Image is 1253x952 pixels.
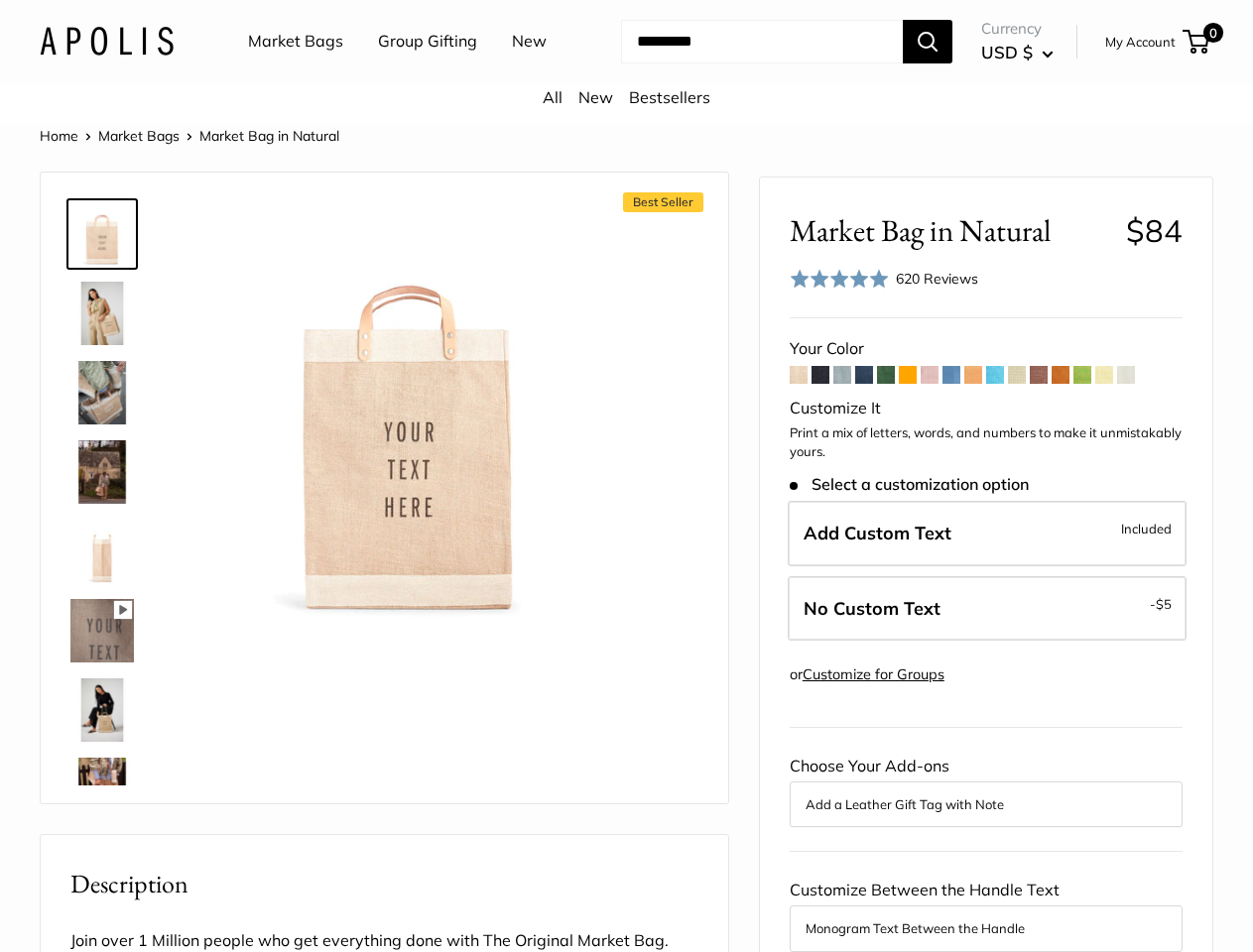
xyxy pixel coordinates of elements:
img: Market Bag in Natural [70,758,134,821]
div: or [790,661,944,688]
img: description_13" wide, 18" high, 8" deep; handles: 3.5" [70,520,134,583]
span: Included [1121,517,1172,540]
div: Your Color [790,334,1183,364]
a: All [543,87,563,107]
a: Group Gifting [378,27,477,57]
a: Market Bag in Natural [66,674,138,746]
a: Market Bag in Natural [66,278,138,349]
span: No Custom Text [804,597,940,620]
a: Market Bag in Natural [66,754,138,825]
label: Add Custom Text [788,501,1187,566]
a: Market Bag in Natural [66,436,138,508]
span: Best Seller [623,192,703,212]
p: Print a mix of letters, words, and numbers to make it unmistakably yours. [790,423,1183,462]
span: Add Custom Text [804,522,951,544]
label: Leave Blank [788,576,1187,642]
a: New [512,27,547,57]
span: Select a customization option [790,475,1029,494]
button: Monogram Text Between the Handle [806,916,1167,940]
button: Add a Leather Gift Tag with Note [806,792,1167,816]
img: Market Bag in Natural [199,202,618,621]
a: Market Bags [248,27,343,57]
img: Market Bag in Natural [70,599,134,662]
a: Market Bag in Natural [66,357,138,428]
img: Market Bag in Natural [70,440,134,504]
a: My Account [1105,30,1176,54]
input: Search... [621,20,903,63]
a: New [578,87,613,107]
img: Market Bag in Natural [70,282,134,345]
span: Currency [981,15,1054,43]
span: $5 [1156,596,1172,612]
img: Apolis [40,27,174,56]
div: Customize It [790,394,1183,423]
span: 620 Reviews [896,270,978,288]
a: 0 [1185,30,1209,54]
button: Search [903,20,952,63]
a: description_13" wide, 18" high, 8" deep; handles: 3.5" [66,516,138,587]
span: USD $ [981,42,1033,62]
a: Bestsellers [629,87,710,107]
a: Customize for Groups [803,665,944,683]
a: Market Bag in Natural [66,198,138,270]
span: $84 [1126,211,1183,250]
span: 0 [1203,23,1223,43]
button: USD $ [981,37,1054,68]
span: Market Bag in Natural [199,127,339,145]
div: Customize Between the Handle Text [790,876,1183,951]
div: Choose Your Add-ons [790,752,1183,827]
span: - [1150,592,1172,616]
img: Market Bag in Natural [70,202,134,266]
h2: Description [70,865,698,903]
img: Market Bag in Natural [70,678,134,742]
span: Market Bag in Natural [790,212,1111,249]
a: Home [40,127,78,145]
nav: Breadcrumb [40,123,339,149]
a: Market Bags [98,127,180,145]
img: Market Bag in Natural [70,361,134,424]
a: Market Bag in Natural [66,595,138,666]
